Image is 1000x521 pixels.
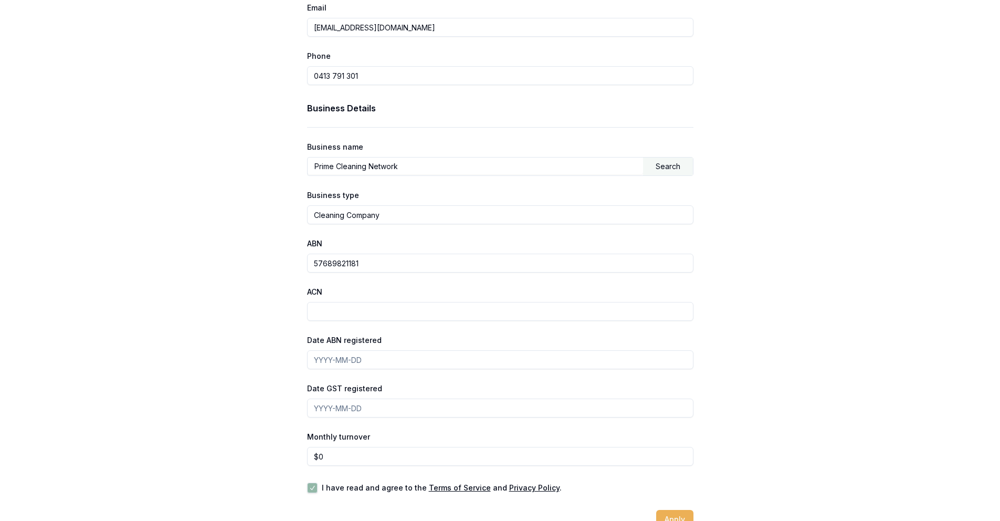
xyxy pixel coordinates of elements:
[307,384,382,393] label: Date GST registered
[307,350,693,369] input: YYYY-MM-DD
[643,158,693,175] div: Search
[307,66,693,85] input: 0431 234 567
[307,142,363,151] label: Business name
[307,336,382,345] label: Date ABN registered
[307,399,693,418] input: YYYY-MM-DD
[308,158,643,174] input: Enter business name
[509,483,560,492] a: Privacy Policy
[307,432,370,441] label: Monthly turnover
[307,3,327,12] label: Email
[307,102,693,114] h3: Business Details
[307,51,331,60] label: Phone
[307,191,359,200] label: Business type
[307,287,322,296] label: ACN
[429,483,491,492] a: Terms of Service
[307,239,322,248] label: ABN
[307,447,693,466] input: $
[322,484,562,492] label: I have read and agree to the and .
